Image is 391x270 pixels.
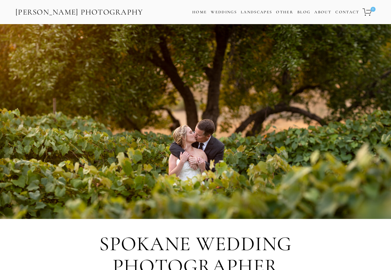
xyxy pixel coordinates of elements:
[297,8,310,17] a: Blog
[362,5,376,19] a: 0 items in cart
[15,5,144,19] a: [PERSON_NAME] Photography
[276,10,293,15] a: Other
[371,7,376,12] span: 0
[211,10,237,15] a: Weddings
[241,10,272,15] a: Landscapes
[314,8,331,17] a: About
[192,8,207,17] a: Home
[335,8,359,17] a: Contact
